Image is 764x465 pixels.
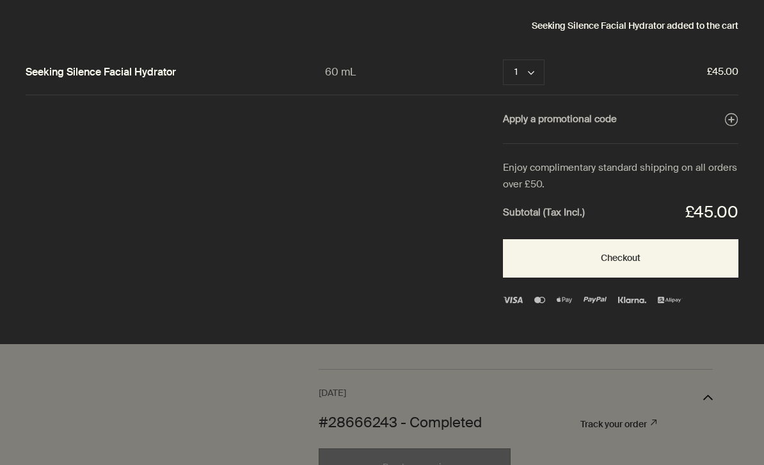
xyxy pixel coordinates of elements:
[503,59,545,85] button: STRING_MISSING_quantity 1
[26,66,176,79] a: Seeking Silence Facial Hydrator
[584,297,607,303] img: PayPal Logo
[658,297,683,303] img: ALIPAY2
[503,297,523,303] img: Visa Logo
[685,199,738,226] div: £45.00
[557,297,572,303] img: Apple Pay
[503,111,738,128] button: Apply a promotional code
[618,297,646,303] img: klarna (1)
[534,297,545,303] img: Mastercard Logo
[503,239,738,278] button: Checkout
[598,64,738,81] span: £45.00
[503,160,738,193] div: Enjoy complimentary standard shipping on all orders over £50.
[503,205,585,221] strong: Subtotal (Tax Incl.)
[325,63,504,81] div: 60 mL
